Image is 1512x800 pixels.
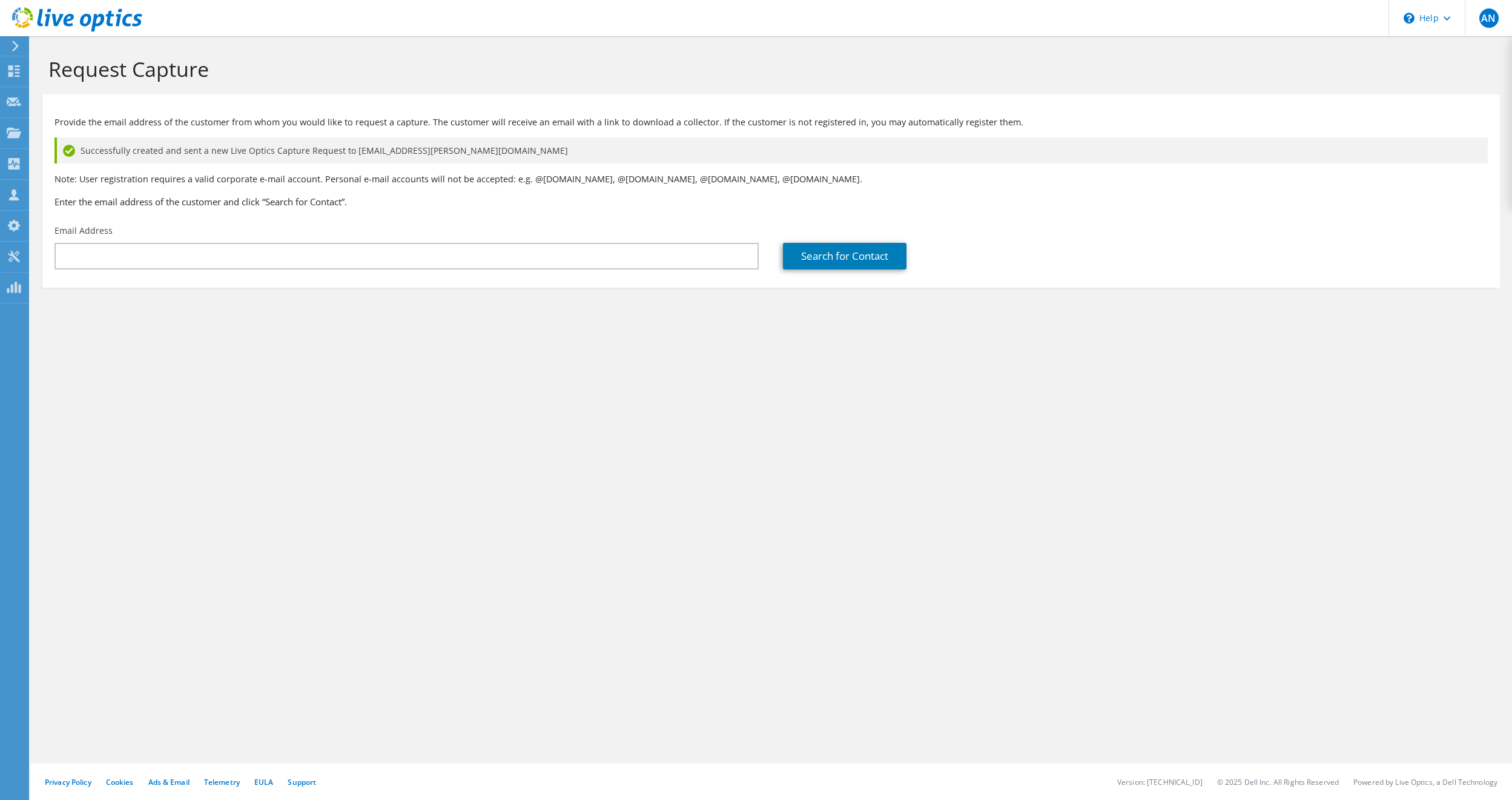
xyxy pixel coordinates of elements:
[48,56,1488,82] h1: Request Capture
[1117,777,1203,787] li: Version: [TECHNICAL_ID]
[254,777,273,787] a: EULA
[81,144,568,157] span: Successfully created and sent a new Live Optics Capture Request to [EMAIL_ADDRESS][PERSON_NAME][D...
[1479,8,1499,28] span: AN
[204,777,240,787] a: Telemetry
[1404,13,1415,24] svg: \n
[54,195,1488,208] h3: Enter the email address of the customer and click “Search for Contact”.
[45,777,91,787] a: Privacy Policy
[1217,777,1339,787] li: © 2025 Dell Inc. All Rights Reserved
[54,225,113,237] label: Email Address
[106,777,134,787] a: Cookies
[148,777,190,787] a: Ads & Email
[288,777,316,787] a: Support
[54,173,1488,186] p: Note: User registration requires a valid corporate e-mail account. Personal e-mail accounts will ...
[54,116,1488,129] p: Provide the email address of the customer from whom you would like to request a capture. The cust...
[783,243,906,269] a: Search for Contact
[1353,777,1497,787] li: Powered by Live Optics, a Dell Technology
